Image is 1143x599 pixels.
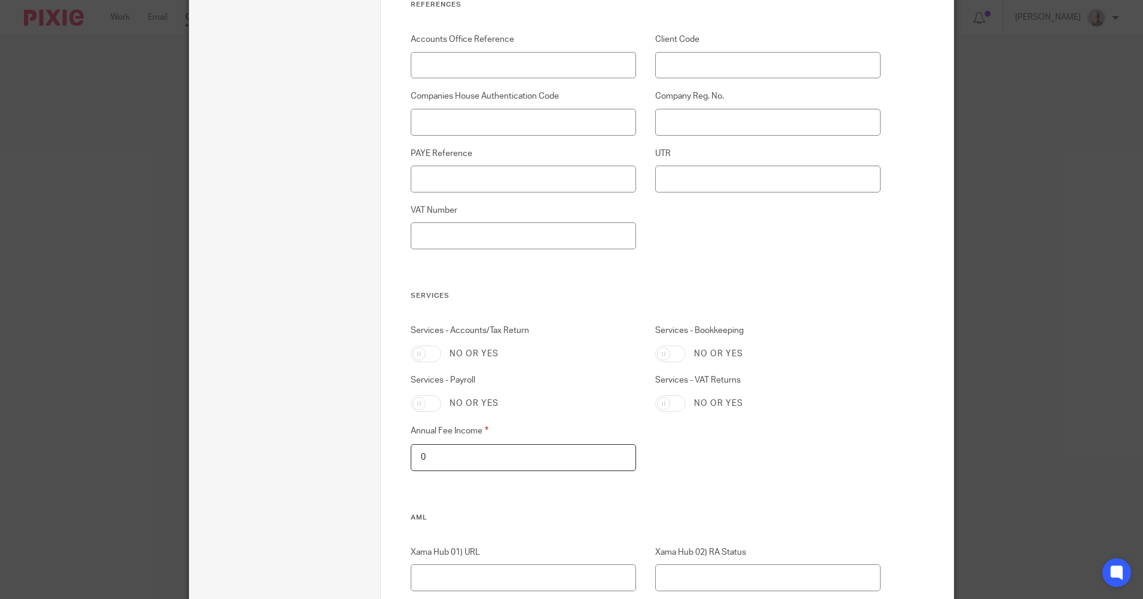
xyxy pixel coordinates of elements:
h3: AML [411,513,881,522]
label: Services - Payroll [411,374,637,386]
label: Accounts Office Reference [411,33,637,45]
label: Annual Fee Income [411,424,637,438]
label: Client Code [655,33,881,45]
label: VAT Number [411,204,637,216]
label: PAYE Reference [411,148,637,160]
label: UTR [655,148,881,160]
label: Xama Hub 01) URL [411,546,637,558]
label: No or yes [694,348,743,360]
h3: Services [411,291,881,301]
label: Company Reg. No. [655,90,881,102]
label: Companies House Authentication Code [411,90,637,102]
label: Services - VAT Returns [655,374,881,386]
label: Services - Bookkeeping [655,325,881,337]
label: No or yes [450,348,499,360]
label: Services - Accounts/Tax Return [411,325,637,337]
label: Xama Hub 02) RA Status [655,546,881,558]
label: No or yes [450,398,499,409]
label: No or yes [694,398,743,409]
